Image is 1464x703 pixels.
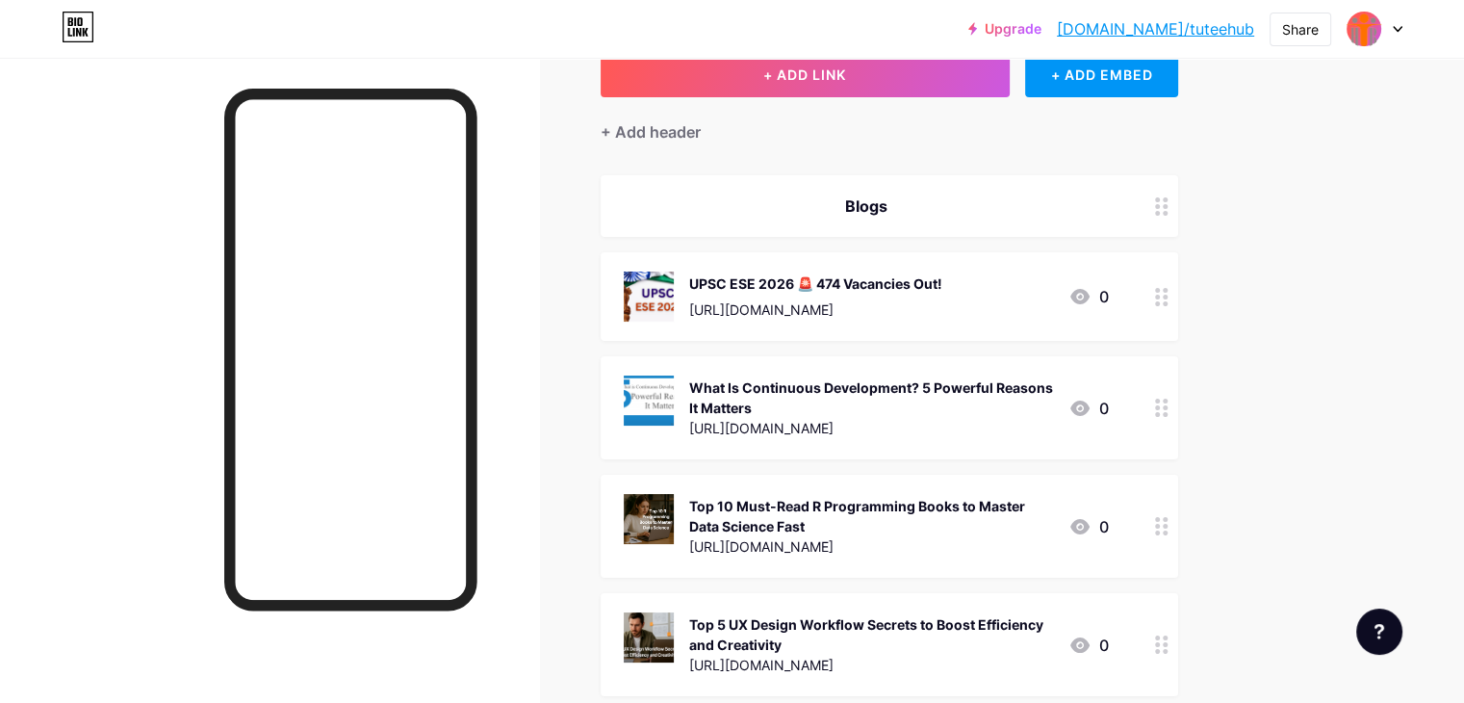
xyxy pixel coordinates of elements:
div: [URL][DOMAIN_NAME] [689,536,1053,557]
div: [URL][DOMAIN_NAME] [689,299,942,320]
div: + ADD EMBED [1025,51,1178,97]
span: + ADD LINK [763,66,846,83]
button: + ADD LINK [601,51,1010,97]
div: Top 5 UX Design Workflow Secrets to Boost Efficiency and Creativity [689,614,1053,655]
div: What Is Continuous Development? 5 Powerful Reasons It Matters [689,378,1053,418]
img: Top 5 UX Design Workflow Secrets to Boost Efficiency and Creativity [624,612,674,663]
img: Top 10 Must-Read R Programming Books to Master Data Science Fast [624,494,674,544]
a: [DOMAIN_NAME]/tuteehub [1057,17,1254,40]
div: + Add header [601,120,701,143]
div: 0 [1068,634,1109,657]
div: Top 10 Must-Read R Programming Books to Master Data Science Fast [689,496,1053,536]
div: 0 [1068,515,1109,538]
div: 0 [1068,285,1109,308]
div: UPSC ESE 2026 🚨 474 Vacancies Out! [689,273,942,294]
img: tuteehub [1346,11,1382,47]
div: [URL][DOMAIN_NAME] [689,418,1053,438]
div: Blogs [624,195,1109,218]
div: [URL][DOMAIN_NAME] [689,655,1053,675]
div: Share [1282,19,1319,39]
img: UPSC ESE 2026 🚨 474 Vacancies Out! [624,272,674,322]
a: Upgrade [968,21,1041,37]
div: 0 [1068,397,1109,420]
img: What Is Continuous Development? 5 Powerful Reasons It Matters [624,376,674,426]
